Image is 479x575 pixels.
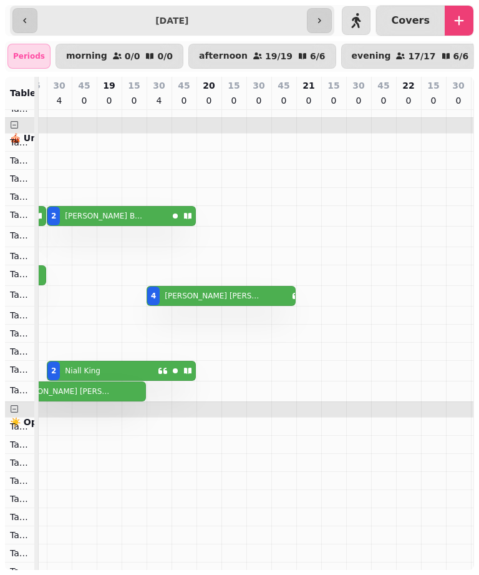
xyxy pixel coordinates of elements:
p: 45 [78,79,90,92]
p: Table 204 [10,190,29,203]
p: Table 302 [10,438,29,451]
p: 19 / 19 [265,52,293,61]
p: 0 [254,94,264,107]
p: 19 [103,79,115,92]
p: 0 [104,94,114,107]
p: 0 [279,94,289,107]
p: 45 [278,79,289,92]
p: [PERSON_NAME] Brown [65,211,144,221]
p: 4 [154,94,164,107]
span: ☀️ Open Air 1 [10,417,75,427]
p: 30 [153,79,165,92]
p: 0 [229,94,239,107]
p: 20 [203,79,215,92]
div: 4 [151,291,156,301]
p: Covers [392,16,430,26]
span: Table [10,88,36,98]
p: Table 205 [10,209,29,221]
p: 0 [304,94,314,107]
p: Table 305 [10,493,29,505]
p: Table 209 [10,288,29,301]
p: 0 [379,94,389,107]
p: 45 [178,79,190,92]
p: [PERSON_NAME] [PERSON_NAME] [15,386,111,396]
p: Table 214 [10,384,29,396]
p: 4 [54,94,64,107]
p: Table 208 [10,268,29,280]
p: 0 [404,94,414,107]
p: Table 303 [10,456,29,469]
p: Table 304 [10,474,29,487]
p: 0 / 0 [125,52,140,61]
div: Periods [7,44,51,69]
p: 0 [329,94,339,107]
p: evening [352,51,391,61]
p: 0 [428,94,438,107]
button: morning0/00/0 [56,44,183,69]
p: 21 [302,79,314,92]
button: Covers [376,6,445,36]
p: morning [66,51,107,61]
p: 15 [427,79,439,92]
p: 30 [352,79,364,92]
p: Table 206 [10,229,29,242]
div: 2 [51,211,56,221]
p: 15 [228,79,239,92]
p: 0 [204,94,214,107]
p: 45 [377,79,389,92]
p: Table 308 [10,547,29,559]
p: Table 301 [10,420,29,433]
p: 0 [79,94,89,107]
p: 0 [453,94,463,107]
p: Table 211 [10,327,29,340]
p: 0 / 0 [157,52,173,61]
p: Table 307 [10,529,29,541]
p: 0 [354,94,364,107]
p: Niall King [65,366,100,376]
div: 2 [51,366,56,376]
p: afternoon [199,51,248,61]
p: 15 [128,79,140,92]
p: 0 [179,94,189,107]
p: 17 / 17 [408,52,435,61]
p: 0 [129,94,139,107]
p: 6 / 6 [453,52,469,61]
p: Table 212 [10,345,29,358]
p: Table 207 [10,250,29,262]
p: Table 306 [10,511,29,523]
p: 30 [452,79,464,92]
p: 6 / 6 [310,52,326,61]
p: 30 [53,79,65,92]
p: 30 [253,79,264,92]
p: 22 [402,79,414,92]
p: Table 202 [10,154,29,167]
p: Table 203 [10,172,29,185]
button: afternoon19/196/6 [188,44,336,69]
p: Table 213 [10,363,29,376]
p: [PERSON_NAME] [PERSON_NAME] [165,291,261,301]
span: 🎪 Under Cover [10,133,85,143]
p: Table 201 [10,136,29,149]
p: 15 [327,79,339,92]
p: Table 210 [10,309,29,322]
